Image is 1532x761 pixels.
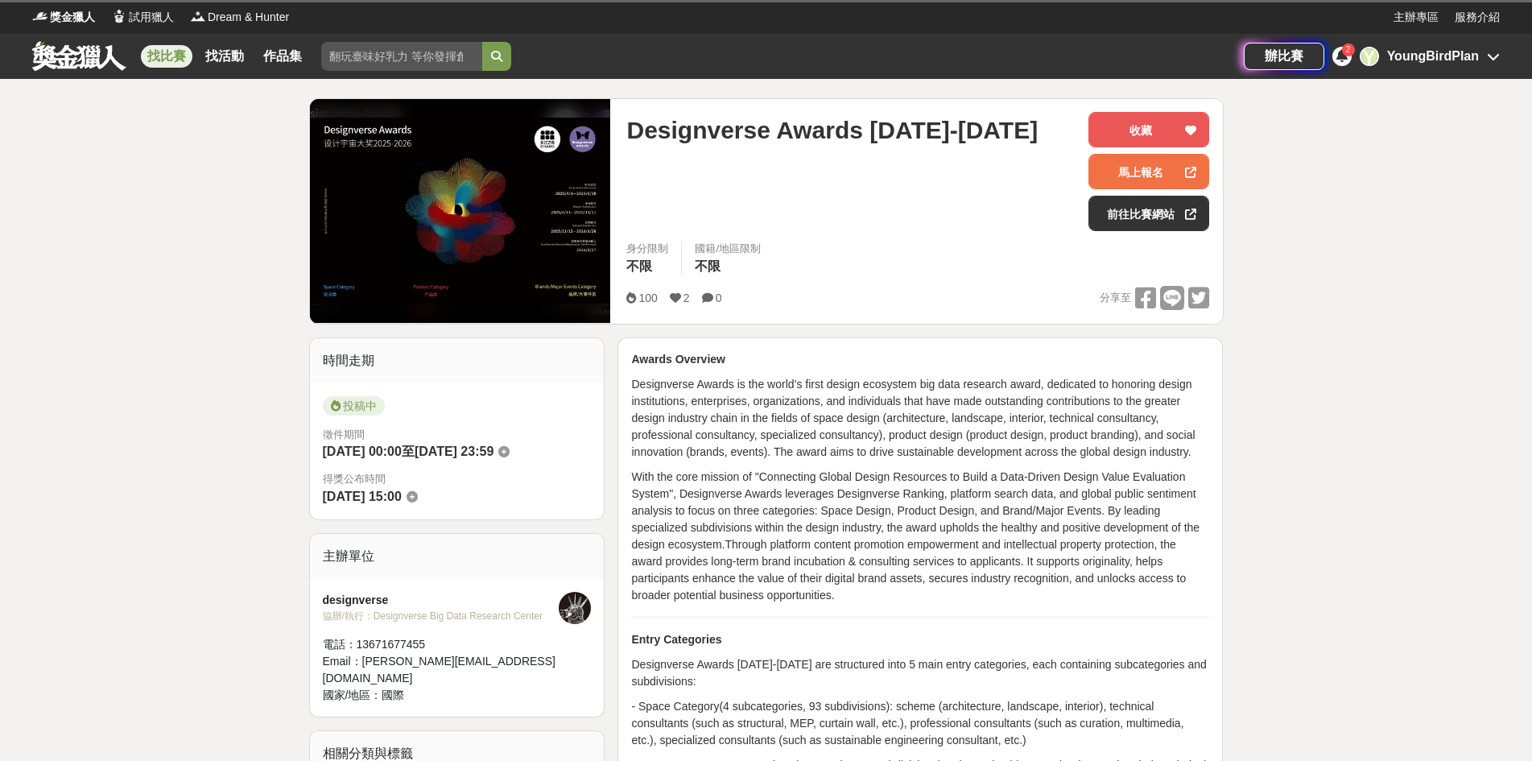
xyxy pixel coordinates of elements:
[111,9,174,26] a: Logo試用獵人
[1387,47,1479,66] div: YoungBirdPlan
[683,292,690,304] span: 2
[415,445,493,458] span: [DATE] 23:59
[1088,112,1209,147] button: 收藏
[402,445,415,458] span: 至
[1394,9,1439,26] a: 主辦專區
[323,445,402,458] span: [DATE] 00:00
[190,9,289,26] a: LogoDream & Hunter
[626,259,652,273] span: 不限
[323,636,560,653] div: 電話： 13671677455
[631,656,1209,690] p: Designverse Awards [DATE]-[DATE] are structured into 5 main entry categories, each containing sub...
[695,241,761,257] div: 國籍/地區限制
[323,689,382,701] span: 國家/地區：
[626,241,668,257] div: 身分限制
[1346,45,1351,54] span: 2
[323,592,560,609] div: designverse
[1455,9,1500,26] a: 服務介紹
[129,9,174,26] span: 試用獵人
[1088,154,1209,189] a: 馬上報名
[631,376,1209,461] p: Designverse Awards is the world’s first design ecosystem big data research award, dedicated to ho...
[323,609,560,623] div: 協辦/執行： Designverse Big Data Research Center
[1244,43,1324,70] a: 辦比賽
[626,112,1038,148] span: Designverse Awards [DATE]-[DATE]
[695,259,721,273] span: 不限
[323,396,385,416] span: 投稿中
[199,45,250,68] a: 找活動
[1088,196,1209,231] a: 前往比賽網站
[382,689,404,701] span: 國際
[631,469,1209,604] p: With the core mission of "Connecting Global Design Resources to Build a Data-Driven Design Value ...
[141,45,192,68] a: 找比賽
[631,633,721,646] strong: Entry Categories
[1100,286,1131,310] span: 分享至
[32,8,48,24] img: Logo
[323,471,592,487] span: 得獎公布時間
[638,292,657,304] span: 100
[190,8,206,24] img: Logo
[1360,47,1379,66] div: Y
[716,292,722,304] span: 0
[323,490,402,503] span: [DATE] 15:00
[323,428,365,440] span: 徵件期間
[310,534,605,579] div: 主辦單位
[310,118,611,304] img: Cover Image
[50,9,95,26] span: 獎金獵人
[321,42,482,71] input: 翻玩臺味好乳力 等你發揮創意！
[323,653,560,687] div: Email： [PERSON_NAME][EMAIL_ADDRESS][DOMAIN_NAME]
[631,353,725,366] strong: Awards Overview
[111,8,127,24] img: Logo
[310,338,605,383] div: 時間走期
[257,45,308,68] a: 作品集
[208,9,289,26] span: Dream & Hunter
[32,9,95,26] a: Logo獎金獵人
[631,698,1209,749] p: - Space Category(4 subcategories, 93 subdivisions): scheme (architecture, landscape, interior), t...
